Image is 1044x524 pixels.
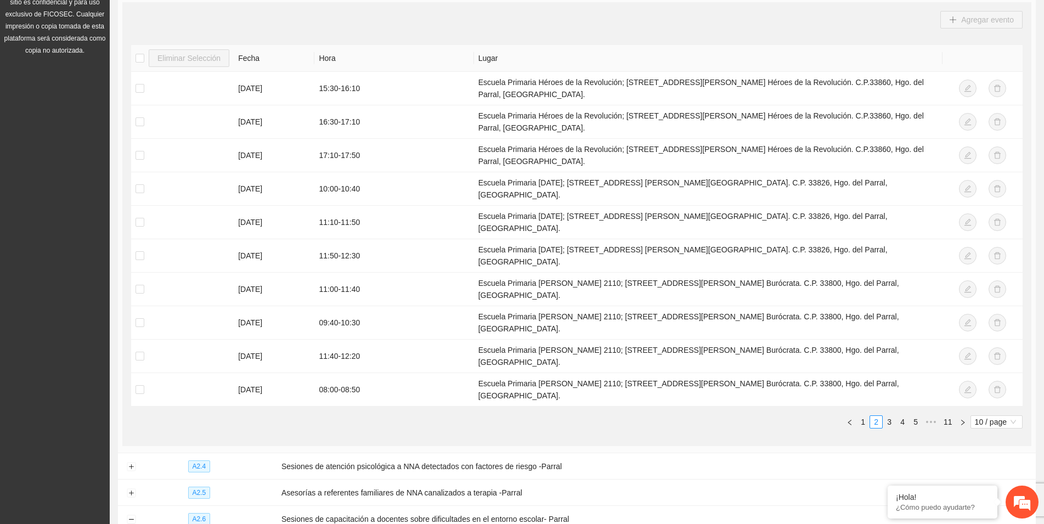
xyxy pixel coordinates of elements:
a: 2 [870,416,882,428]
button: edit [959,280,977,298]
th: Fecha [234,45,314,72]
button: delete [989,213,1006,231]
button: Expand row [127,489,136,498]
th: Lugar [474,45,943,72]
td: 17:10 - 17:50 [314,139,473,172]
textarea: Escriba su mensaje y pulse “Intro” [5,300,209,338]
a: 1 [857,416,869,428]
td: Escuela Primaria [DATE]; [STREET_ADDRESS] [PERSON_NAME][GEOGRAPHIC_DATA]. C.P. 33826, Hgo. del Pa... [474,206,943,239]
td: Sesiones de atención psicológica a NNA detectados con factores de riesgo -Parral [277,453,1036,480]
button: delete [989,381,1006,398]
button: edit [959,80,977,97]
a: 3 [883,416,895,428]
td: Escuela Primaria Héroes de la Revolución; [STREET_ADDRESS][PERSON_NAME] Héroes de la Revolución. ... [474,139,943,172]
td: [DATE] [234,373,314,407]
td: [DATE] [234,172,314,206]
button: edit [959,147,977,164]
button: right [956,415,969,429]
button: delete [989,180,1006,198]
button: Collapse row [127,515,136,524]
td: 11:40 - 12:20 [314,340,473,373]
div: ¡Hola! [896,493,989,502]
td: [DATE] [234,139,314,172]
span: left [847,419,853,426]
td: 16:30 - 17:10 [314,105,473,139]
button: edit [959,314,977,331]
span: A2.5 [188,487,211,499]
td: 11:50 - 12:30 [314,239,473,273]
span: A2.4 [188,460,211,472]
td: 08:00 - 08:50 [314,373,473,407]
button: delete [989,113,1006,131]
li: 2 [870,415,883,429]
li: 5 [909,415,922,429]
li: Next Page [956,415,969,429]
a: 4 [896,416,908,428]
li: 4 [896,415,909,429]
td: [DATE] [234,105,314,139]
button: edit [959,213,977,231]
button: delete [989,280,1006,298]
li: Previous Page [843,415,856,429]
button: edit [959,113,977,131]
td: 09:40 - 10:30 [314,306,473,340]
li: 3 [883,415,896,429]
span: right [960,419,966,426]
div: Minimizar ventana de chat en vivo [180,5,206,32]
span: ••• [922,415,940,429]
button: delete [989,314,1006,331]
button: plusAgregar evento [940,11,1023,29]
a: 11 [940,416,956,428]
td: Escuela Primaria Héroes de la Revolución; [STREET_ADDRESS][PERSON_NAME] Héroes de la Revolución. ... [474,72,943,105]
td: [DATE] [234,306,314,340]
td: [DATE] [234,206,314,239]
td: Escuela Primaria [PERSON_NAME] 2110; [STREET_ADDRESS][PERSON_NAME] Burócrata. C.P. 33800, Hgo. de... [474,373,943,407]
button: delete [989,347,1006,365]
li: 11 [940,415,956,429]
button: delete [989,247,1006,264]
button: delete [989,147,1006,164]
div: Chatee con nosotros ahora [57,56,184,70]
td: Escuela Primaria [DATE]; [STREET_ADDRESS] [PERSON_NAME][GEOGRAPHIC_DATA]. C.P. 33826, Hgo. del Pa... [474,172,943,206]
td: Asesorías a referentes familiares de NNA canalizados a terapia -Parral [277,480,1036,506]
td: [DATE] [234,72,314,105]
td: [DATE] [234,239,314,273]
th: Hora [314,45,473,72]
button: edit [959,347,977,365]
td: [DATE] [234,273,314,306]
span: Estamos en línea. [64,147,151,257]
td: 11:10 - 11:50 [314,206,473,239]
td: Escuela Primaria [DATE]; [STREET_ADDRESS] [PERSON_NAME][GEOGRAPHIC_DATA]. C.P. 33826, Hgo. del Pa... [474,239,943,273]
button: edit [959,247,977,264]
button: edit [959,180,977,198]
a: 5 [910,416,922,428]
li: Next 5 Pages [922,415,940,429]
td: Escuela Primaria [PERSON_NAME] 2110; [STREET_ADDRESS][PERSON_NAME] Burócrata. C.P. 33800, Hgo. de... [474,273,943,306]
td: Escuela Primaria Héroes de la Revolución; [STREET_ADDRESS][PERSON_NAME] Héroes de la Revolución. ... [474,105,943,139]
button: edit [959,381,977,398]
span: 10 / page [975,416,1018,428]
p: ¿Cómo puedo ayudarte? [896,503,989,511]
td: 11:00 - 11:40 [314,273,473,306]
td: [DATE] [234,340,314,373]
button: delete [989,80,1006,97]
button: left [843,415,856,429]
td: 15:30 - 16:10 [314,72,473,105]
button: Eliminar Selección [149,49,229,67]
td: Escuela Primaria [PERSON_NAME] 2110; [STREET_ADDRESS][PERSON_NAME] Burócrata. C.P. 33800, Hgo. de... [474,306,943,340]
button: Expand row [127,463,136,471]
div: Page Size [970,415,1023,429]
li: 1 [856,415,870,429]
td: 10:00 - 10:40 [314,172,473,206]
td: Escuela Primaria [PERSON_NAME] 2110; [STREET_ADDRESS][PERSON_NAME] Burócrata. C.P. 33800, Hgo. de... [474,340,943,373]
